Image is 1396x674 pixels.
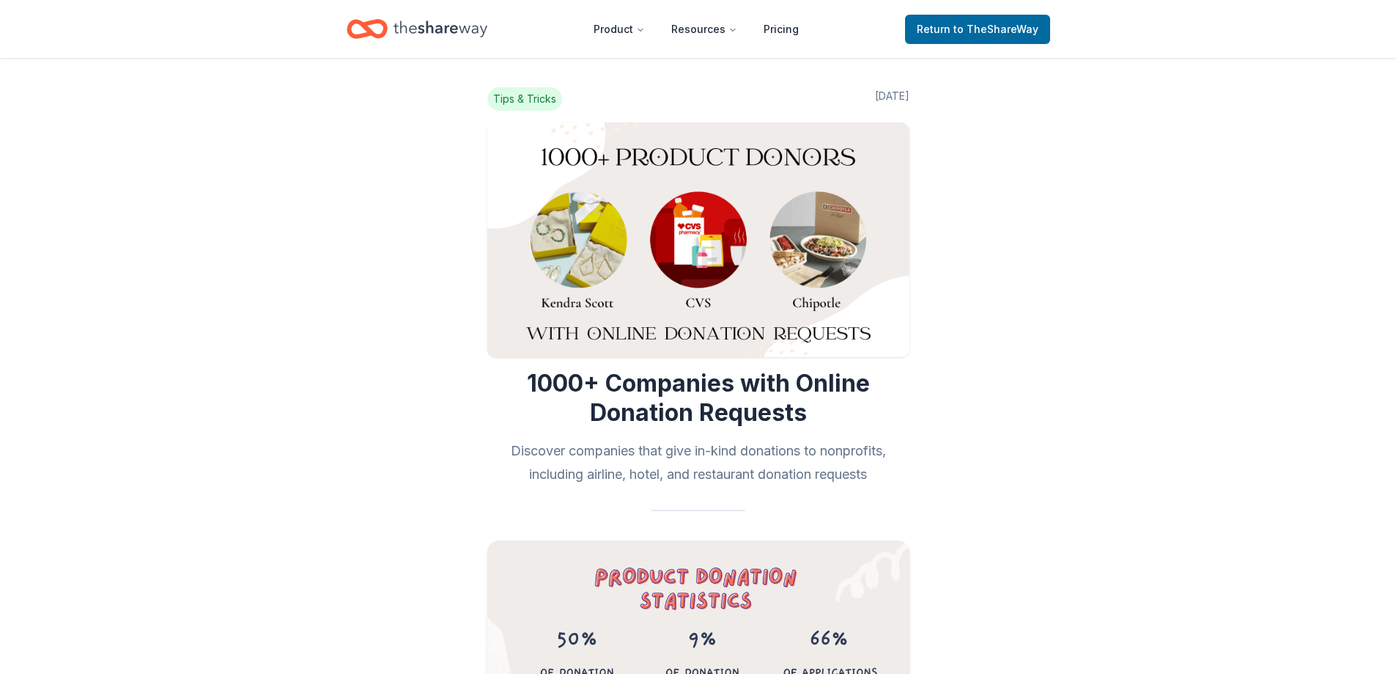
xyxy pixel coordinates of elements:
[487,87,562,111] span: Tips & Tricks
[905,15,1050,44] a: Returnto TheShareWay
[487,369,909,428] h1: 1000+ Companies with Online Donation Requests
[875,87,909,111] span: [DATE]
[582,15,657,44] button: Product
[347,12,487,46] a: Home
[487,122,909,357] img: Image for 1000+ Companies with Online Donation Requests
[487,439,909,486] h2: Discover companies that give in-kind donations to nonprofits, including airline, hotel, and resta...
[917,21,1038,38] span: Return
[582,12,810,46] nav: Main
[752,15,810,44] a: Pricing
[953,23,1038,35] span: to TheShareWay
[660,15,749,44] button: Resources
